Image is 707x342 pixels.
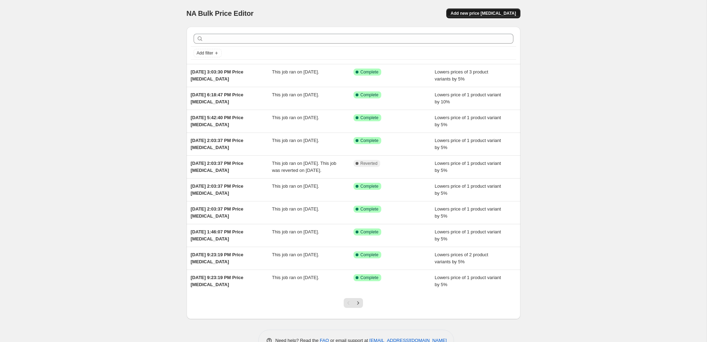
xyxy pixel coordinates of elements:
[272,183,319,189] span: This job ran on [DATE].
[187,9,254,17] span: NA Bulk Price Editor
[450,11,516,16] span: Add new price [MEDICAL_DATA]
[272,252,319,257] span: This job ran on [DATE].
[435,69,488,82] span: Lowers prices of 3 product variants by 5%
[435,229,501,241] span: Lowers price of 1 product variant by 5%
[191,183,244,196] span: [DATE] 2:03:37 PM Price [MEDICAL_DATA]
[361,138,378,143] span: Complete
[272,161,336,173] span: This job ran on [DATE]. This job was reverted on [DATE].
[361,92,378,98] span: Complete
[191,115,244,127] span: [DATE] 5:42:40 PM Price [MEDICAL_DATA]
[272,115,319,120] span: This job ran on [DATE].
[272,69,319,75] span: This job ran on [DATE].
[191,252,244,264] span: [DATE] 9:23:19 PM Price [MEDICAL_DATA]
[361,229,378,235] span: Complete
[353,298,363,308] button: Next
[435,252,488,264] span: Lowers prices of 2 product variants by 5%
[194,49,222,57] button: Add filter
[435,161,501,173] span: Lowers price of 1 product variant by 5%
[361,206,378,212] span: Complete
[435,138,501,150] span: Lowers price of 1 product variant by 5%
[272,275,319,280] span: This job ran on [DATE].
[272,92,319,97] span: This job ran on [DATE].
[191,92,244,104] span: [DATE] 6:18:47 PM Price [MEDICAL_DATA]
[446,8,520,18] button: Add new price [MEDICAL_DATA]
[435,115,501,127] span: Lowers price of 1 product variant by 5%
[191,69,244,82] span: [DATE] 3:03:30 PM Price [MEDICAL_DATA]
[361,252,378,258] span: Complete
[361,183,378,189] span: Complete
[435,275,501,287] span: Lowers price of 1 product variant by 5%
[272,138,319,143] span: This job ran on [DATE].
[191,229,244,241] span: [DATE] 1:46:07 PM Price [MEDICAL_DATA]
[435,183,501,196] span: Lowers price of 1 product variant by 5%
[191,138,244,150] span: [DATE] 2:03:37 PM Price [MEDICAL_DATA]
[361,161,378,166] span: Reverted
[191,206,244,219] span: [DATE] 2:03:37 PM Price [MEDICAL_DATA]
[197,50,213,56] span: Add filter
[435,206,501,219] span: Lowers price of 1 product variant by 5%
[344,298,363,308] nav: Pagination
[361,115,378,121] span: Complete
[435,92,501,104] span: Lowers price of 1 product variant by 10%
[361,69,378,75] span: Complete
[191,161,244,173] span: [DATE] 2:03:37 PM Price [MEDICAL_DATA]
[272,206,319,212] span: This job ran on [DATE].
[191,275,244,287] span: [DATE] 9:23:19 PM Price [MEDICAL_DATA]
[361,275,378,280] span: Complete
[272,229,319,234] span: This job ran on [DATE].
